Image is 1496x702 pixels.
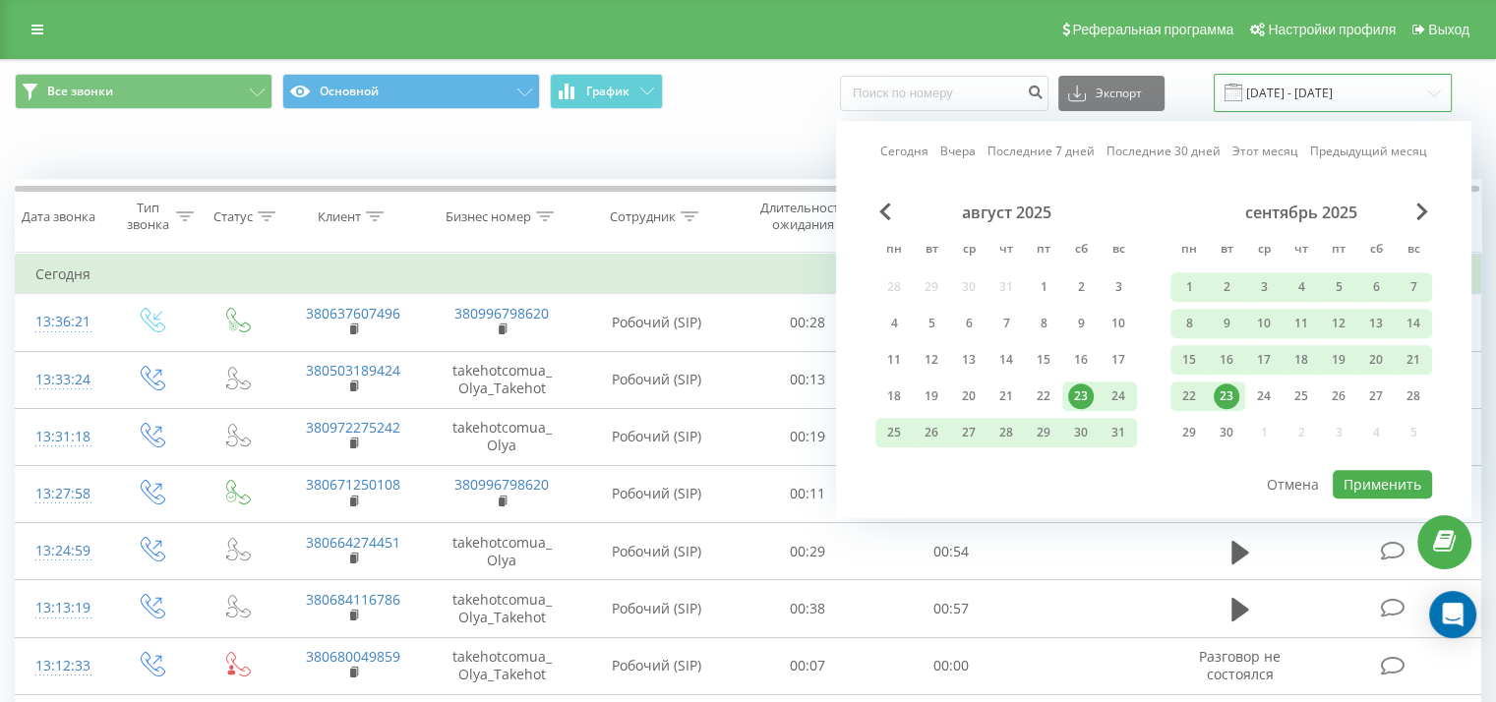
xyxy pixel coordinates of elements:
[875,203,1137,222] div: август 2025
[1100,381,1137,411] div: вс 24 авг. 2025 г.
[1031,383,1056,409] div: 22
[1214,311,1239,336] div: 9
[1104,236,1133,265] abbr: воскресенье
[875,345,913,375] div: пн 11 авг. 2025 г.
[306,533,400,552] a: 380664274451
[35,303,88,341] div: 13:36:21
[1320,309,1357,338] div: пт 12 сент. 2025 г.
[1401,311,1426,336] div: 14
[1062,272,1100,302] div: сб 2 авг. 2025 г.
[1283,272,1320,302] div: чт 4 сент. 2025 г.
[1429,591,1476,638] div: Open Intercom Messenger
[881,420,907,445] div: 25
[1062,381,1100,411] div: сб 23 авг. 2025 г.
[1068,420,1094,445] div: 30
[1245,381,1283,411] div: ср 24 сент. 2025 г.
[1249,236,1279,265] abbr: среда
[15,74,272,109] button: Все звонки
[306,304,400,322] a: 380637607496
[1363,274,1389,300] div: 6
[991,236,1021,265] abbr: четверг
[1401,383,1426,409] div: 28
[1395,309,1432,338] div: вс 14 сент. 2025 г.
[913,345,950,375] div: вт 12 авг. 2025 г.
[1326,383,1351,409] div: 26
[880,143,928,161] a: Сегодня
[35,532,88,570] div: 13:24:59
[879,637,1022,694] td: 00:00
[919,420,944,445] div: 26
[1031,420,1056,445] div: 29
[35,418,88,456] div: 13:31:18
[1357,309,1395,338] div: сб 13 сент. 2025 г.
[1106,347,1131,373] div: 17
[306,475,400,494] a: 380671250108
[1357,381,1395,411] div: сб 27 сент. 2025 г.
[454,304,549,322] a: 380996798620
[1288,274,1314,300] div: 4
[306,418,400,437] a: 380972275242
[1025,309,1062,338] div: пт 8 авг. 2025 г.
[1251,274,1277,300] div: 3
[1326,274,1351,300] div: 5
[1031,347,1056,373] div: 15
[919,311,944,336] div: 5
[913,309,950,338] div: вт 5 авг. 2025 г.
[993,311,1019,336] div: 7
[427,580,575,637] td: takehotcomua_Olya_Takehot
[1232,143,1298,161] a: Этот месяц
[913,418,950,447] div: вт 26 авг. 2025 г.
[1058,76,1165,111] button: Экспорт
[987,143,1095,161] a: Последние 7 дней
[1268,22,1396,37] span: Настройки профиля
[1072,22,1233,37] span: Реферальная программа
[987,381,1025,411] div: чт 21 авг. 2025 г.
[427,351,575,408] td: takehotcomua_Olya_Takehot
[875,309,913,338] div: пн 4 авг. 2025 г.
[213,208,253,225] div: Статус
[1401,274,1426,300] div: 7
[993,383,1019,409] div: 21
[576,294,737,351] td: Робочий (SIP)
[282,74,540,109] button: Основной
[1031,311,1056,336] div: 8
[1283,345,1320,375] div: чт 18 сент. 2025 г.
[956,383,982,409] div: 20
[1214,420,1239,445] div: 30
[1170,345,1208,375] div: пн 15 сент. 2025 г.
[576,580,737,637] td: Робочий (SIP)
[1357,272,1395,302] div: сб 6 сент. 2025 г.
[550,74,663,109] button: График
[1214,274,1239,300] div: 2
[1399,236,1428,265] abbr: воскресенье
[879,580,1022,637] td: 00:57
[1283,309,1320,338] div: чт 11 сент. 2025 г.
[1174,236,1204,265] abbr: понедельник
[576,351,737,408] td: Робочий (SIP)
[1068,347,1094,373] div: 16
[950,418,987,447] div: ср 27 авг. 2025 г.
[875,418,913,447] div: пн 25 авг. 2025 г.
[1326,347,1351,373] div: 19
[1107,143,1221,161] a: Последние 30 дней
[950,381,987,411] div: ср 20 авг. 2025 г.
[1363,311,1389,336] div: 13
[1363,347,1389,373] div: 20
[950,345,987,375] div: ср 13 авг. 2025 г.
[427,408,575,465] td: takehotcomua_Olya
[956,311,982,336] div: 6
[1245,345,1283,375] div: ср 17 сент. 2025 г.
[1025,381,1062,411] div: пт 22 авг. 2025 г.
[919,347,944,373] div: 12
[1310,143,1427,161] a: Предыдущий месяц
[1170,418,1208,447] div: пн 29 сент. 2025 г.
[1100,345,1137,375] div: вс 17 авг. 2025 г.
[576,523,737,580] td: Робочий (SIP)
[754,200,853,233] div: Длительность ожидания
[1416,203,1428,220] span: Next Month
[1401,347,1426,373] div: 21
[586,85,629,98] span: График
[446,208,531,225] div: Бизнес номер
[35,647,88,685] div: 13:12:33
[1288,311,1314,336] div: 11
